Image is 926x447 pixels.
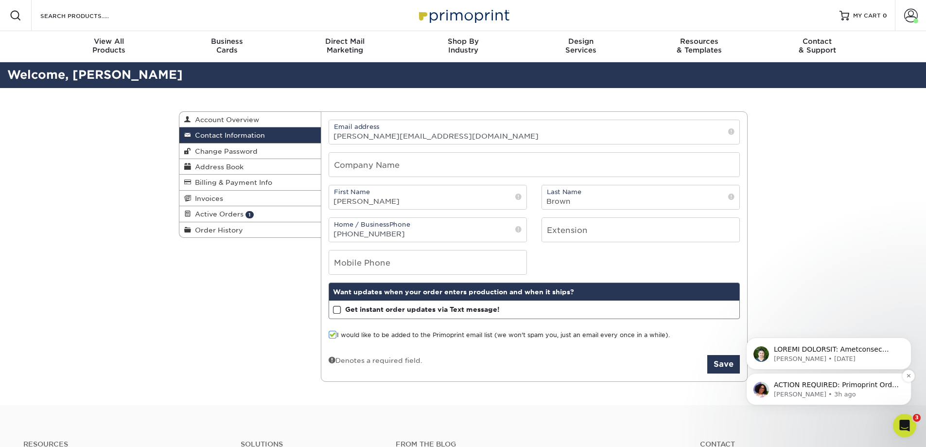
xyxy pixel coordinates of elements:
[179,127,321,143] a: Contact Information
[15,62,180,94] div: message notification from Matthew, 2d ago. ACTION REQUIRED: Primoprint Order 25926-72826-23109 Th...
[191,147,258,155] span: Change Password
[329,283,739,301] div: Want updates when your order enters production and when it ships?
[171,94,183,107] button: Dismiss notification
[179,159,321,175] a: Address Book
[168,37,286,46] span: Business
[286,31,404,62] a: Direct MailMarketing
[853,12,881,20] span: MY CART
[415,5,512,26] img: Primoprint
[22,71,37,86] img: Profile image for Matthew
[245,211,254,218] span: 1
[404,37,522,46] span: Shop By
[191,116,259,124] span: Account Overview
[758,37,876,46] span: Contact
[191,163,244,171] span: Address Book
[50,31,168,62] a: View AllProducts
[707,355,740,374] button: Save
[913,414,921,422] span: 3
[640,37,758,46] span: Resources
[168,31,286,62] a: BusinessCards
[42,114,168,123] p: Message from Avery, sent 3h ago
[39,10,134,21] input: SEARCH PRODUCTS.....
[179,112,321,127] a: Account Overview
[640,31,758,62] a: Resources& Templates
[758,37,876,54] div: & Support
[522,31,640,62] a: DesignServices
[345,305,500,313] strong: Get instant order updates via Text message!
[168,37,286,54] div: Cards
[191,179,272,186] span: Billing & Payment Info
[286,37,404,54] div: Marketing
[191,195,223,202] span: Invoices
[522,37,640,46] span: Design
[179,175,321,190] a: Billing & Payment Info
[50,37,168,54] div: Products
[883,12,887,19] span: 0
[329,331,670,340] label: I would like to be added to the Primoprint email list (we won't spam you, just an email every onc...
[329,355,422,365] div: Denotes a required field.
[42,79,168,88] p: Message from Matthew, sent 2d ago
[404,37,522,54] div: Industry
[522,37,640,54] div: Services
[191,210,244,218] span: Active Orders
[404,31,522,62] a: Shop ByIndustry
[42,105,167,374] span: ACTION REQUIRED: Primoprint Order 25926-72826-23109 Good morning [PERSON_NAME], Thank you for pla...
[640,37,758,54] div: & Templates
[758,31,876,62] a: Contact& Support
[50,37,168,46] span: View All
[732,276,926,421] iframe: Intercom notifications message
[893,414,916,437] iframe: Intercom live chat
[191,226,243,234] span: Order History
[191,131,265,139] span: Contact Information
[179,206,321,222] a: Active Orders 1
[179,143,321,159] a: Change Password
[179,191,321,206] a: Invoices
[179,222,321,237] a: Order History
[286,37,404,46] span: Direct Mail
